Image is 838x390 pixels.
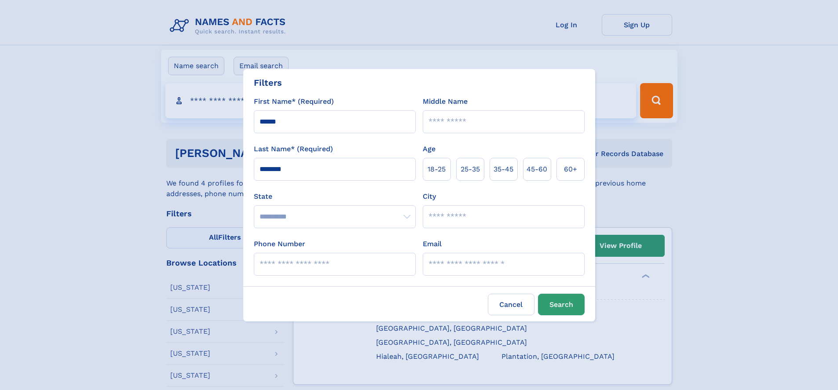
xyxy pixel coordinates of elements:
span: 45‑60 [527,164,547,175]
div: Filters [254,76,282,89]
label: First Name* (Required) [254,96,334,107]
label: State [254,191,416,202]
label: Age [423,144,435,154]
label: City [423,191,436,202]
span: 35‑45 [494,164,513,175]
label: Email [423,239,442,249]
label: Cancel [488,294,534,315]
span: 60+ [564,164,577,175]
label: Last Name* (Required) [254,144,333,154]
button: Search [538,294,585,315]
span: 25‑35 [461,164,480,175]
span: 18‑25 [428,164,446,175]
label: Middle Name [423,96,468,107]
label: Phone Number [254,239,305,249]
